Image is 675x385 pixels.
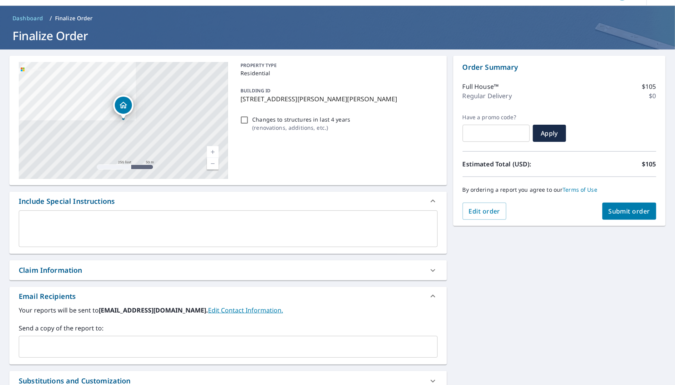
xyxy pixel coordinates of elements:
div: Claim Information [19,265,82,276]
p: [STREET_ADDRESS][PERSON_NAME][PERSON_NAME] [240,94,434,104]
span: Submit order [609,207,650,215]
p: $0 [649,91,656,101]
span: Dashboard [12,14,43,22]
label: Your reports will be sent to [19,306,438,315]
h1: Finalize Order [9,28,666,44]
p: Finalize Order [55,14,93,22]
p: PROPERTY TYPE [240,62,434,69]
p: Residential [240,69,434,77]
div: Claim Information [9,260,447,280]
p: $105 [642,159,656,169]
div: Include Special Instructions [9,192,447,210]
p: By ordering a report you agree to our [463,186,656,193]
p: Estimated Total (USD): [463,159,559,169]
p: Full House™ [463,82,499,91]
label: Have a promo code? [463,114,530,121]
p: $105 [642,82,656,91]
span: Edit order [469,207,500,215]
label: Send a copy of the report to: [19,323,438,333]
p: Order Summary [463,62,656,72]
a: Current Level 17, Zoom In [207,146,219,158]
nav: breadcrumb [9,12,666,25]
button: Submit order [602,203,657,220]
div: Email Recipients [19,291,76,302]
button: Apply [533,125,566,142]
li: / [50,14,52,23]
b: [EMAIL_ADDRESS][DOMAIN_NAME]. [99,306,208,314]
a: Terms of Use [563,186,598,193]
a: EditContactInfo [208,306,283,314]
p: Regular Delivery [463,91,512,101]
div: Include Special Instructions [19,196,115,207]
button: Edit order [463,203,507,220]
span: Apply [539,129,560,138]
a: Current Level 17, Zoom Out [207,158,219,170]
p: Changes to structures in last 4 years [252,115,350,124]
div: Email Recipients [9,287,447,306]
a: Dashboard [9,12,46,25]
p: ( renovations, additions, etc. ) [252,124,350,132]
div: Dropped pin, building 1, Residential property, 440 Prairie Knoll Dr Naperville, IL 60565 [113,95,134,119]
p: BUILDING ID [240,87,271,94]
